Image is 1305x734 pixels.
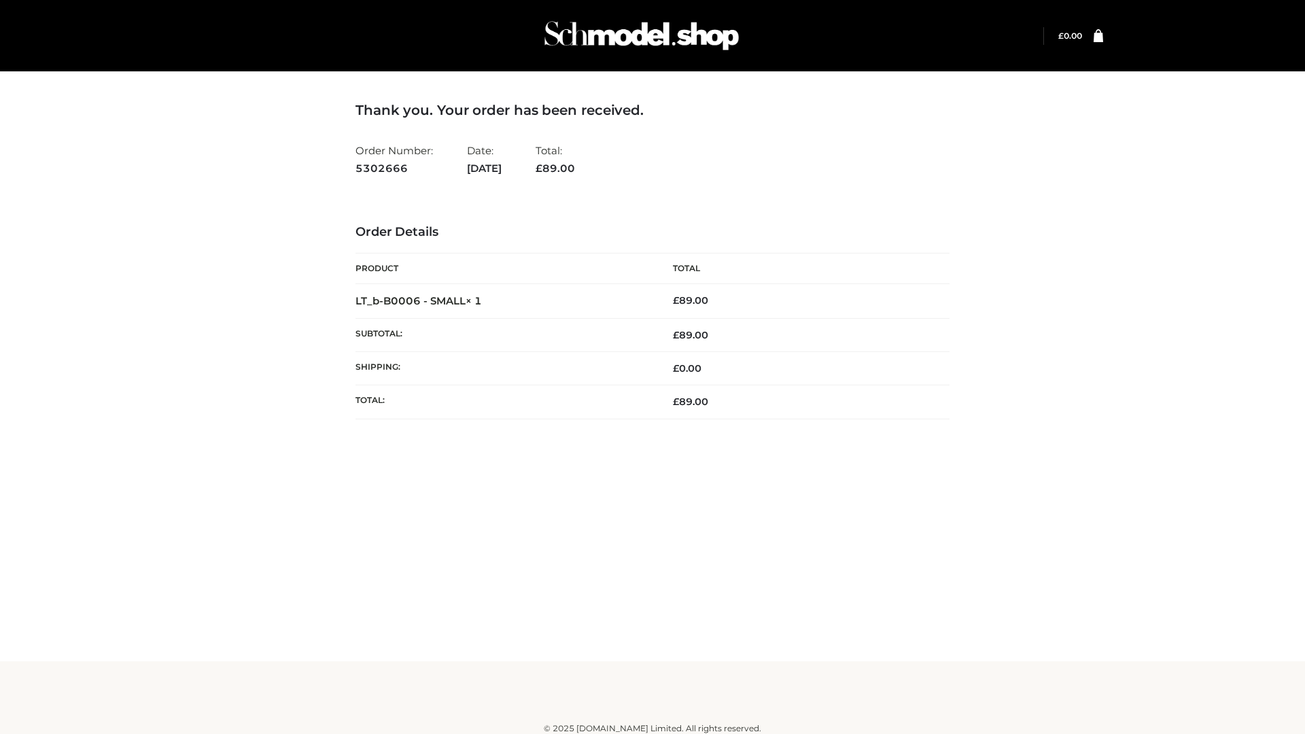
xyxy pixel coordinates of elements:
span: 89.00 [673,329,708,341]
img: Schmodel Admin 964 [540,9,744,63]
span: 89.00 [673,396,708,408]
th: Total: [355,385,652,419]
th: Subtotal: [355,318,652,351]
strong: LT_b-B0006 - SMALL [355,294,482,307]
a: £0.00 [1058,31,1082,41]
span: £ [536,162,542,175]
bdi: 0.00 [1058,31,1082,41]
span: £ [673,294,679,307]
strong: 5302666 [355,160,433,177]
th: Shipping: [355,352,652,385]
bdi: 0.00 [673,362,701,374]
strong: [DATE] [467,160,502,177]
span: £ [673,329,679,341]
span: £ [673,362,679,374]
span: 89.00 [536,162,575,175]
strong: × 1 [466,294,482,307]
h3: Order Details [355,225,950,240]
h3: Thank you. Your order has been received. [355,102,950,118]
li: Total: [536,139,575,180]
th: Total [652,254,950,284]
bdi: 89.00 [673,294,708,307]
th: Product [355,254,652,284]
li: Date: [467,139,502,180]
li: Order Number: [355,139,433,180]
span: £ [673,396,679,408]
span: £ [1058,31,1064,41]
